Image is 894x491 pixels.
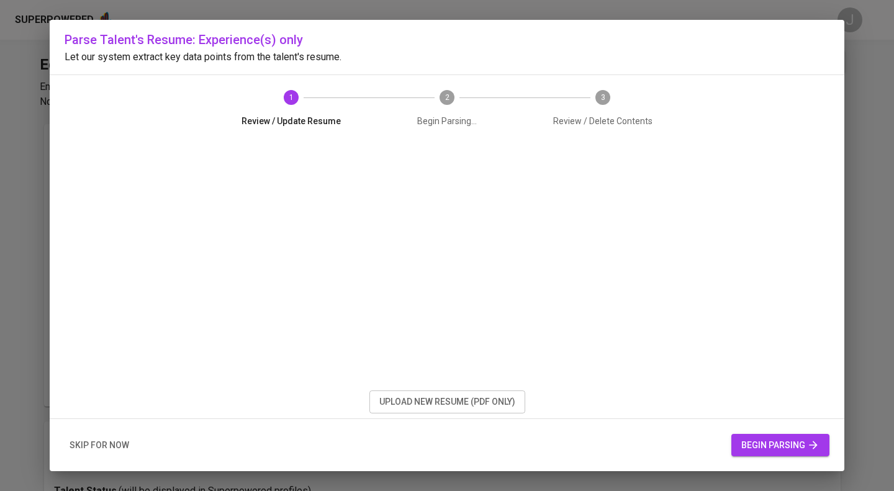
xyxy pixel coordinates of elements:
p: Let our system extract key data points from the talent's resume. [65,50,829,65]
span: Review / Update Resume [219,115,364,127]
span: skip for now [70,438,129,453]
h6: Parse Talent's Resume: Experience(s) only [65,30,829,50]
iframe: 39d67201cdd1b0e56e94890b312b452c.pdf [65,138,829,386]
text: 2 [445,93,449,102]
button: begin parsing [731,434,829,457]
span: begin parsing [741,438,819,453]
span: upload new resume (pdf only) [379,394,515,410]
button: skip for now [65,434,134,457]
text: 1 [289,93,294,102]
span: Review / Delete Contents [530,115,675,127]
text: 3 [600,93,605,102]
span: Begin Parsing... [374,115,520,127]
button: upload new resume (pdf only) [369,390,525,413]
